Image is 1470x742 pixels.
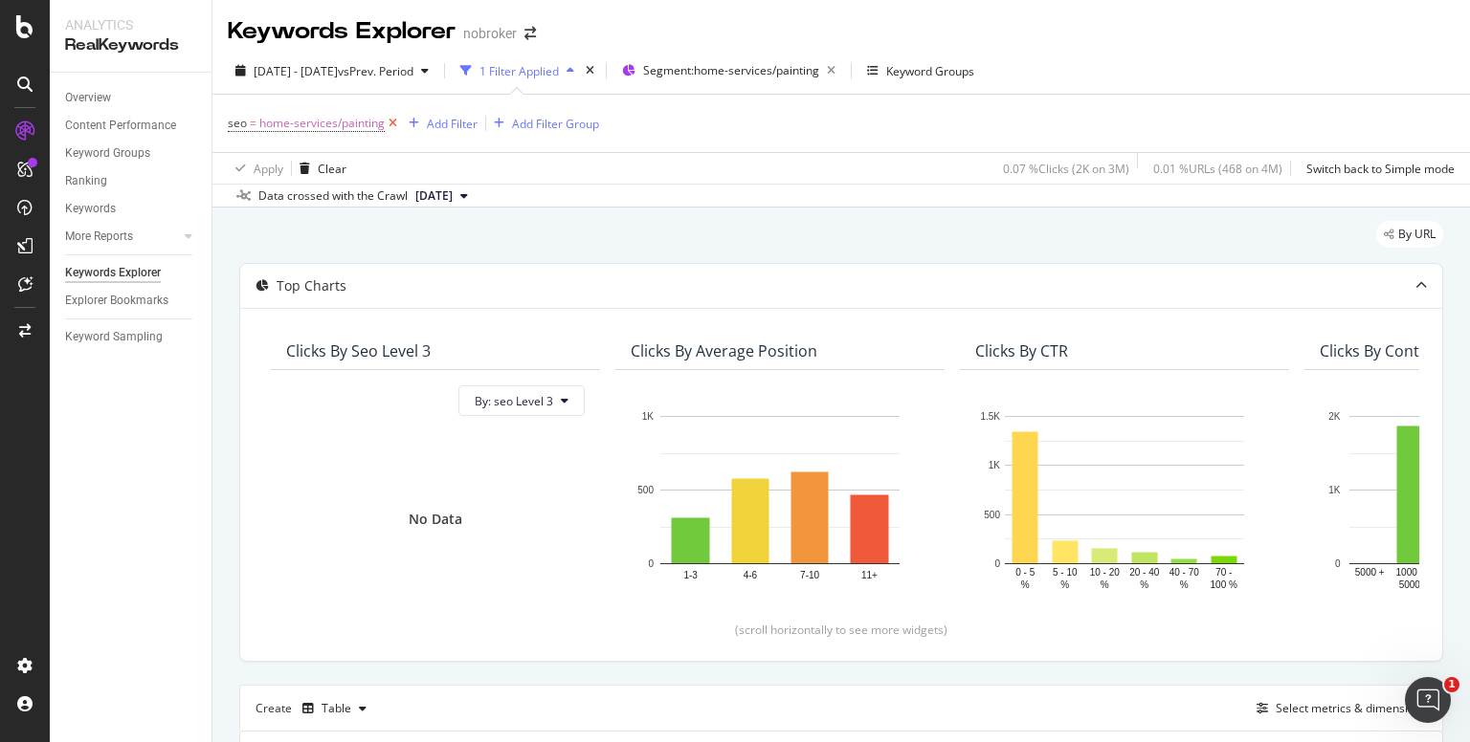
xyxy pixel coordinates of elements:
[65,291,198,311] a: Explorer Bookmarks
[228,153,283,184] button: Apply
[1015,567,1035,578] text: 0 - 5
[1060,579,1069,590] text: %
[1335,558,1341,569] text: 0
[1398,229,1436,240] span: By URL
[259,110,385,137] span: home-services/painting
[286,341,431,360] div: Clicks By seo Level 3
[250,115,256,131] span: =
[65,15,196,34] div: Analytics
[994,558,1000,569] text: 0
[228,115,247,131] span: seo
[409,510,462,529] div: No Data
[1399,579,1421,590] text: 5000
[648,558,654,569] text: 0
[258,187,408,205] div: Data crossed with the Crawl
[1140,579,1148,590] text: %
[479,63,559,79] div: 1 Filter Applied
[614,55,843,86] button: Segment:home-services/painting
[512,116,599,132] div: Add Filter Group
[683,570,698,580] text: 1-3
[475,393,553,409] span: By: seo Level 3
[886,63,974,79] div: Keyword Groups
[65,34,196,56] div: RealKeywords
[65,199,116,219] div: Keywords
[427,116,478,132] div: Add Filter
[1306,161,1455,177] div: Switch back to Simple mode
[1376,221,1443,248] div: legacy label
[1396,567,1423,578] text: 1000 -
[744,570,758,580] text: 4-6
[318,161,346,177] div: Clear
[1215,567,1232,578] text: 70 -
[415,187,453,205] span: 2025 Aug. 4th
[65,263,198,283] a: Keywords Explorer
[65,116,198,136] a: Content Performance
[1169,567,1200,578] text: 40 - 70
[524,27,536,40] div: arrow-right-arrow-left
[1101,579,1109,590] text: %
[975,341,1068,360] div: Clicks By CTR
[642,411,655,422] text: 1K
[65,327,163,347] div: Keyword Sampling
[1276,700,1427,716] div: Select metrics & dimensions
[984,510,1000,520] text: 500
[980,411,1000,422] text: 1.5K
[1003,161,1129,177] div: 0.07 % Clicks ( 2K on 3M )
[975,406,1274,592] svg: A chart.
[1249,697,1427,720] button: Select metrics & dimensions
[65,171,107,191] div: Ranking
[1355,567,1385,578] text: 5000 +
[263,622,1419,638] div: (scroll horizontally to see more widgets)
[277,276,346,295] div: Top Charts
[65,88,111,108] div: Overview
[631,406,929,592] div: A chart.
[295,693,374,724] button: Table
[292,153,346,184] button: Clear
[254,63,338,79] span: [DATE] - [DATE]
[458,385,585,416] button: By: seo Level 3
[65,263,161,283] div: Keywords Explorer
[256,693,374,724] div: Create
[254,161,283,177] div: Apply
[643,62,819,78] span: Segment: home-services/painting
[1328,411,1341,422] text: 2K
[1299,153,1455,184] button: Switch back to Simple mode
[228,15,456,48] div: Keywords Explorer
[1021,579,1030,590] text: %
[65,116,176,136] div: Content Performance
[65,327,198,347] a: Keyword Sampling
[631,341,817,360] div: Clicks By Average Position
[1328,485,1341,495] text: 1K
[1444,677,1459,692] span: 1
[1153,161,1282,177] div: 0.01 % URLs ( 468 on 4M )
[861,570,878,580] text: 11+
[338,63,413,79] span: vs Prev. Period
[453,55,582,86] button: 1 Filter Applied
[65,227,179,247] a: More Reports
[1090,567,1121,578] text: 10 - 20
[65,143,198,164] a: Keyword Groups
[1405,677,1451,723] iframe: Intercom live chat
[228,55,436,86] button: [DATE] - [DATE]vsPrev. Period
[322,703,351,714] div: Table
[65,227,133,247] div: More Reports
[1129,567,1160,578] text: 20 - 40
[1053,567,1078,578] text: 5 - 10
[1211,579,1237,590] text: 100 %
[582,61,598,80] div: times
[637,485,654,495] text: 500
[65,143,150,164] div: Keyword Groups
[463,24,517,43] div: nobroker
[989,461,1001,471] text: 1K
[859,55,982,86] button: Keyword Groups
[800,570,819,580] text: 7-10
[486,112,599,135] button: Add Filter Group
[401,112,478,135] button: Add Filter
[65,171,198,191] a: Ranking
[65,199,198,219] a: Keywords
[65,291,168,311] div: Explorer Bookmarks
[408,185,476,207] button: [DATE]
[1180,579,1189,590] text: %
[65,88,198,108] a: Overview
